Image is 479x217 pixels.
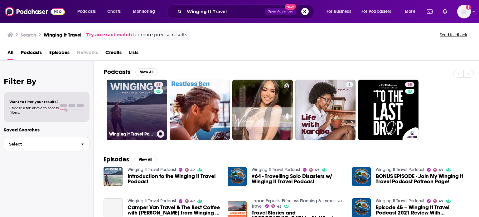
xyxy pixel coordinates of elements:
span: Episode 45 – Winging It Travel Podcast 2021 Review With [PERSON_NAME] [376,205,469,215]
a: Charts [103,7,124,17]
a: Show notifications dropdown [424,6,435,17]
span: 47 [439,200,443,203]
a: Show notifications dropdown [440,6,450,17]
span: Open Advanced [268,10,293,13]
a: 45 [271,204,282,208]
span: 47 [439,169,443,171]
a: 47 [185,168,195,172]
a: 47Winging It Travel Podcast [107,80,167,140]
a: BONUS EPISODE - Join My Winging It Travel Podcast Patreon Page! [376,174,469,184]
h3: Winging It Travel [44,32,81,38]
button: Select [4,137,90,151]
button: View All [135,68,158,76]
span: Select [4,142,76,146]
span: For Podcasters [361,7,391,16]
a: #64 - Travelling Solo Disasters w/ Winging It Travel Podcast [252,174,345,184]
a: Lists [129,47,138,60]
img: User Profile [457,5,471,18]
a: 47 [433,168,443,172]
span: Charts [107,7,121,16]
a: 47 [154,82,163,87]
a: 35 [405,82,414,87]
button: open menu [322,7,359,17]
a: Winging It Travel Podcast [376,198,424,204]
a: Introduction to the Winging It Travel Podcast [128,174,220,184]
h2: Podcasts [104,68,130,76]
button: open menu [357,7,400,17]
a: Winging It Travel Podcast [128,167,176,172]
span: 5 [348,82,351,88]
h2: Episodes [104,155,129,163]
button: open menu [400,7,423,17]
a: 47 [433,199,443,203]
h3: Search [21,32,36,38]
svg: Add a profile image [466,5,471,10]
span: 47 [190,200,195,203]
img: Podchaser - Follow, Share and Rate Podcasts [5,6,65,17]
span: 47 [315,169,319,171]
a: Camper Van Travel & The Best Coffee with James from Winging It Travel [128,205,220,215]
h3: Winging It Travel Podcast [109,131,154,137]
button: Show profile menu [457,5,471,18]
span: Podcasts [77,7,96,16]
button: Open AdvancedNew [265,8,296,15]
span: For Business [327,7,351,16]
a: 35 [358,80,419,140]
a: Try an exact match [86,31,132,38]
span: 47 [156,82,161,88]
a: Credits [105,47,122,60]
a: 47 [309,168,319,172]
a: Winging It Travel Podcast [376,167,424,172]
span: for more precise results [133,31,187,38]
a: 5 [295,80,356,140]
div: Search podcasts, credits, & more... [173,4,320,19]
span: Logged in as NickG [457,5,471,18]
span: New [285,4,296,10]
a: 47 [185,199,195,203]
h2: Filter By [4,77,90,86]
button: open menu [73,7,104,17]
button: Send feedback [438,32,469,37]
a: Podcasts [21,47,42,60]
span: 47 [190,169,195,171]
span: Networks [77,47,98,60]
span: Monitoring [133,7,155,16]
a: 5 [346,82,353,87]
p: Saved Searches [4,127,90,133]
a: Episodes [49,47,70,60]
button: View All [134,156,157,163]
a: PodcastsView All [104,68,158,76]
a: EpisodesView All [104,155,157,163]
span: Want to filter your results? [9,100,59,104]
img: BONUS EPISODE - Join My Winging It Travel Podcast Patreon Page! [352,167,371,186]
span: More [405,7,415,16]
span: Choose a tab above to access filters. [9,106,59,115]
a: Episode 45 – Winging It Travel Podcast 2021 Review With Rachel Fox [376,205,469,215]
span: Camper Van Travel & The Best Coffee with [PERSON_NAME] from Winging It Travel [128,205,220,215]
a: Japan Experts: Effortless Planning & Immersive Travel [252,198,342,209]
a: Winging It Travel Podcast [252,167,300,172]
img: #64 - Travelling Solo Disasters w/ Winging It Travel Podcast [228,167,247,186]
input: Search podcasts, credits, & more... [184,7,265,17]
a: All [7,47,13,60]
img: Introduction to the Winging It Travel Podcast [104,167,123,186]
span: 35 [408,82,412,88]
a: Winging It Travel Podcast [128,198,176,204]
span: 45 [277,205,282,208]
button: open menu [128,7,163,17]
